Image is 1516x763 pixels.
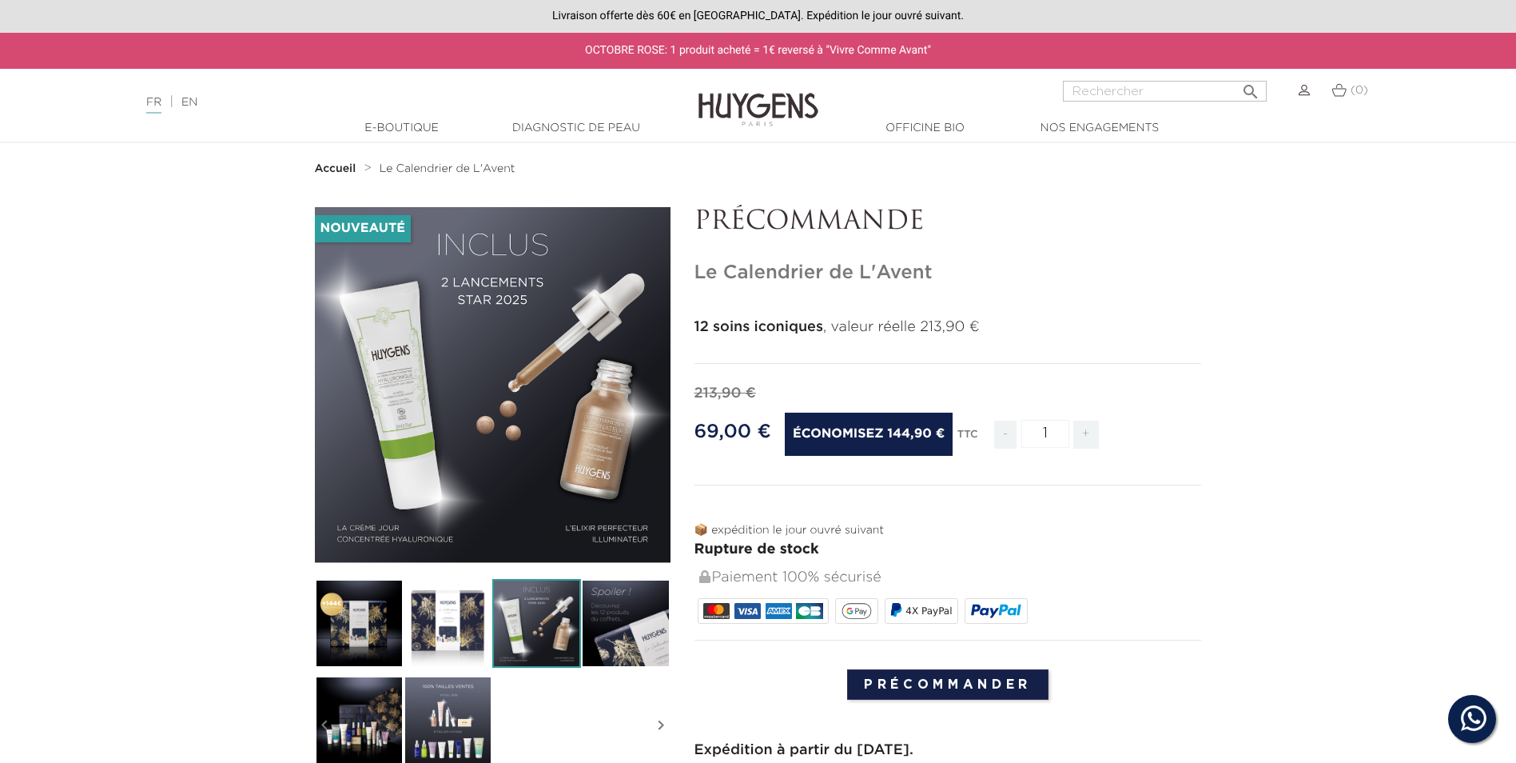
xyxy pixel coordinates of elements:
[734,603,761,619] img: VISA
[138,93,619,112] div: |
[380,163,515,174] span: Le Calendrier de L'Avent
[315,215,411,242] li: Nouveauté
[846,120,1005,137] a: Officine Bio
[766,603,792,619] img: AMEX
[146,97,161,114] a: FR
[785,413,953,456] span: Économisez 144,90 €
[905,605,952,617] span: 4X PayPal
[694,320,823,334] strong: 12 soins iconiques
[694,542,819,557] span: Rupture de stock
[796,603,822,619] img: CB_NATIONALE
[181,97,197,108] a: EN
[694,207,1202,238] p: PRÉCOMMANDE
[694,386,756,401] span: 213,90 €
[1063,81,1267,102] input: Rechercher
[1236,76,1265,98] button: 
[694,522,1202,539] p: 📦 expédition le jour ouvré suivant
[698,67,818,129] img: Huygens
[694,743,913,757] strong: Expédition à partir du [DATE].
[315,162,360,175] a: Accueil
[847,669,1048,700] input: Précommander
[1351,85,1368,96] span: (0)
[322,120,482,137] a: E-Boutique
[698,561,1202,595] div: Paiement 100% sécurisé
[380,162,515,175] a: Le Calendrier de L'Avent
[315,579,404,668] img: Le Calendrier de L'Avent
[699,570,710,583] img: Paiement 100% sécurisé
[1021,420,1069,448] input: Quantité
[1073,421,1099,449] span: +
[496,120,656,137] a: Diagnostic de peau
[694,422,771,441] span: 69,00 €
[957,417,978,461] div: TTC
[994,421,1017,449] span: -
[694,317,1202,338] p: , valeur réelle 213,90 €
[694,262,1202,285] h1: Le Calendrier de L'Avent
[1020,120,1180,137] a: Nos engagements
[1241,78,1260,97] i: 
[842,603,872,619] img: google_pay
[315,163,356,174] strong: Accueil
[703,603,730,619] img: MASTERCARD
